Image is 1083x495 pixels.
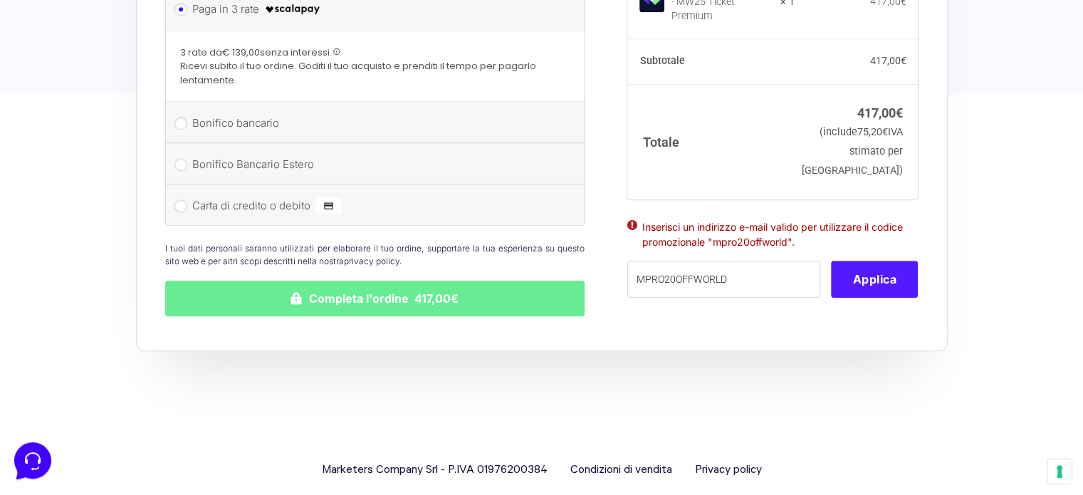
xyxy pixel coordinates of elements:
img: dark [23,81,51,110]
span: [PERSON_NAME] [60,135,226,149]
input: Coupon [627,261,820,298]
button: Messaggi [99,364,187,397]
th: Subtotale [627,39,795,85]
a: privacy policy [344,256,399,266]
th: Totale [627,85,795,199]
a: [PERSON_NAME]Ciao 🙂 assolutamente sì. CopyMastery è pensato anche per chi si occupa di comunicazi... [17,129,268,172]
label: Bonifico bancario [192,113,553,134]
img: dark [23,136,51,165]
span: Marketers Company Srl - P.IVA 01976200384 [322,461,548,480]
span: € [900,56,906,67]
a: [PERSON_NAME]figurati 😉 questa la chiudo[DATE] [17,74,268,117]
bdi: 417,00 [857,105,903,120]
h2: Ciao da Marketers 👋 [11,11,239,34]
p: Aiuto [219,384,240,397]
bdi: 417,00 [869,56,906,67]
input: Cerca un articolo... [32,265,233,279]
a: Privacy policy [695,461,762,480]
span: [PERSON_NAME] [60,80,226,94]
img: scalapay-logo-black.png [264,1,321,18]
button: Home [11,364,99,397]
img: Carta di credito o debito [315,197,342,214]
span: Le tue conversazioni [23,57,121,68]
label: Carta di credito o debito [192,195,553,217]
p: Home [43,384,67,397]
span: € [882,126,888,138]
p: Messaggi [123,384,162,397]
p: I tuoi dati personali saranno utilizzati per elaborare il tuo ordine, supportare la tua esperienz... [165,242,585,268]
p: [DATE] [234,80,262,93]
button: Aiuto [186,364,273,397]
span: 75,20 [857,126,888,138]
p: Ciao 🙂 assolutamente sì. CopyMastery è pensato anche per chi si occupa di comunicazione online e ... [60,152,226,166]
small: (include IVA stimato per [GEOGRAPHIC_DATA]) [802,126,903,177]
a: Apri Centro Assistenza [152,234,262,246]
a: [DEMOGRAPHIC_DATA] tutto [127,57,262,68]
p: [DATE] [234,135,262,147]
label: Bonifico Bancario Estero [192,154,553,175]
span: € [896,105,903,120]
li: Inserisci un indirizzo e-mail valido per utilizzare il codice promozionale "mpro20offworld". [642,219,903,249]
p: figurati 😉 questa la chiudo [60,97,226,111]
a: Condizioni di vendita [570,461,672,480]
button: Completa l'ordine 417,00€ [165,281,585,316]
button: Applica [831,261,918,298]
button: Inizia una conversazione [23,177,262,206]
span: Inizia una conversazione [93,186,210,197]
button: Le tue preferenze relative al consenso per le tecnologie di tracciamento [1047,459,1072,484]
iframe: Customerly Messenger Launcher [11,439,54,482]
span: Trova una risposta [23,234,111,246]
